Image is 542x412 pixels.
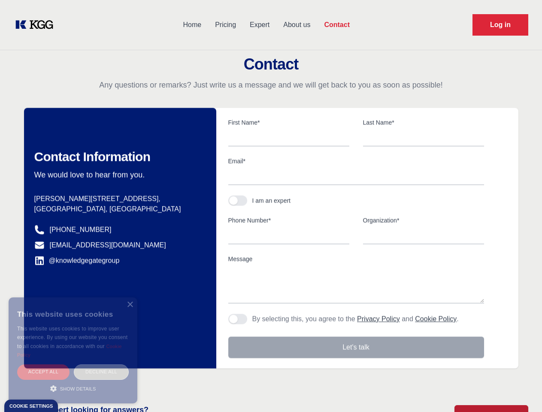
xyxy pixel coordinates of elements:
div: Cookie settings [9,404,53,409]
p: [GEOGRAPHIC_DATA], [GEOGRAPHIC_DATA] [34,204,203,214]
p: Any questions or remarks? Just write us a message and we will get back to you as soon as possible! [10,80,532,90]
a: Cookie Policy [415,315,457,322]
label: Email* [228,157,484,165]
button: Let's talk [228,336,484,358]
div: I am an expert [252,196,291,205]
iframe: Chat Widget [499,371,542,412]
p: [PERSON_NAME][STREET_ADDRESS], [34,194,203,204]
div: Show details [17,384,129,393]
label: First Name* [228,118,349,127]
a: Contact [317,14,357,36]
a: @knowledgegategroup [34,255,120,266]
div: This website uses cookies [17,304,129,324]
h2: Contact [10,56,532,73]
label: Phone Number* [228,216,349,224]
label: Last Name* [363,118,484,127]
p: We would love to hear from you. [34,170,203,180]
a: Pricing [208,14,243,36]
div: Close [127,302,133,308]
a: About us [276,14,317,36]
a: Expert [243,14,276,36]
a: [PHONE_NUMBER] [50,224,112,235]
div: Accept all [17,364,70,379]
a: Home [176,14,208,36]
a: KOL Knowledge Platform: Talk to Key External Experts (KEE) [14,18,60,32]
label: Message [228,254,484,263]
div: Decline all [74,364,129,379]
a: Cookie Policy [17,344,122,357]
a: Request Demo [472,14,528,36]
a: Privacy Policy [357,315,400,322]
a: [EMAIL_ADDRESS][DOMAIN_NAME] [50,240,166,250]
p: By selecting this, you agree to the and . [252,314,459,324]
span: Show details [60,386,96,391]
h2: Contact Information [34,149,203,164]
span: This website uses cookies to improve user experience. By using our website you consent to all coo... [17,326,127,349]
label: Organization* [363,216,484,224]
